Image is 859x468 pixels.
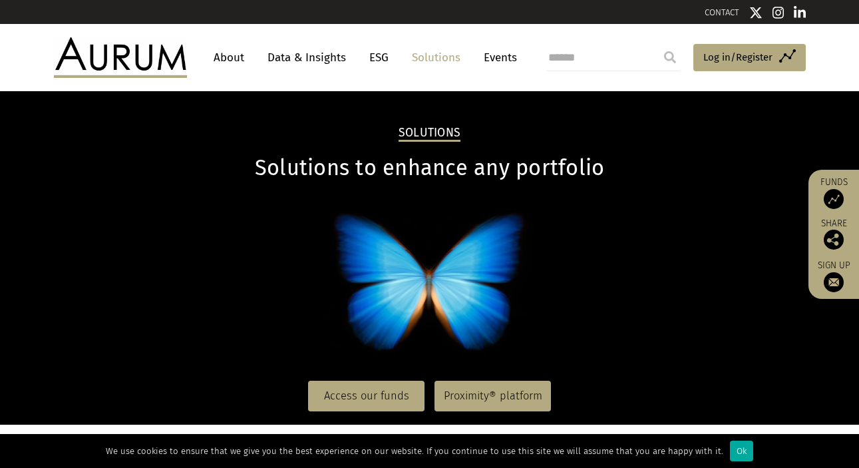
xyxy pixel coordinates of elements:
[207,45,251,70] a: About
[54,37,187,77] img: Aurum
[730,441,753,461] div: Ok
[363,45,395,70] a: ESG
[703,49,773,65] span: Log in/Register
[773,6,784,19] img: Instagram icon
[824,230,844,250] img: Share this post
[794,6,806,19] img: Linkedin icon
[261,45,353,70] a: Data & Insights
[399,126,460,142] h2: Solutions
[477,45,517,70] a: Events
[815,176,852,209] a: Funds
[54,155,806,181] h1: Solutions to enhance any portfolio
[824,189,844,209] img: Access Funds
[705,7,739,17] a: CONTACT
[657,44,683,71] input: Submit
[434,381,551,411] a: Proximity® platform
[815,260,852,292] a: Sign up
[693,44,806,72] a: Log in/Register
[824,272,844,292] img: Sign up to our newsletter
[749,6,763,19] img: Twitter icon
[308,381,425,411] a: Access our funds
[405,45,467,70] a: Solutions
[815,219,852,250] div: Share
